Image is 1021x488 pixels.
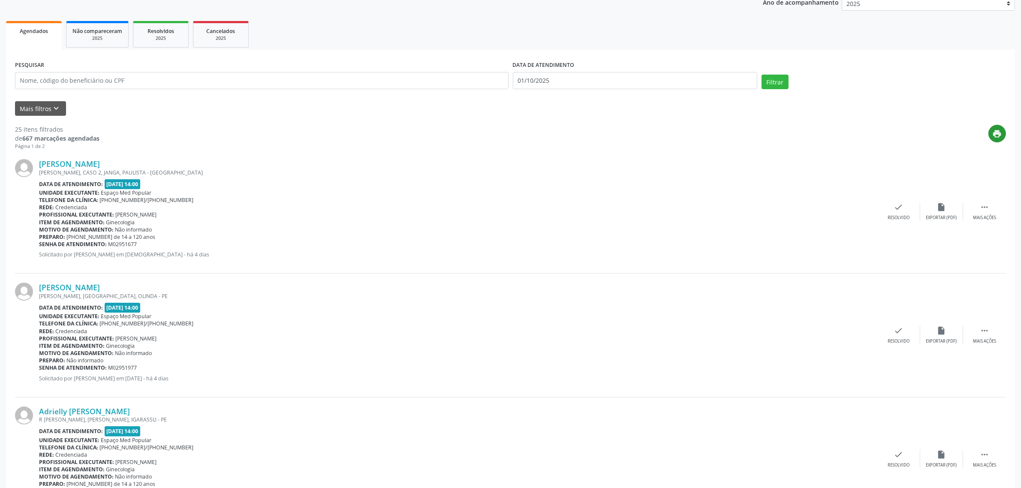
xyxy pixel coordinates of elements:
[15,159,33,177] img: img
[894,202,904,212] i: check
[937,326,946,335] i: insert_drive_file
[39,328,54,335] b: Rede:
[894,326,904,335] i: check
[39,204,54,211] b: Rede:
[207,27,235,35] span: Cancelados
[39,233,65,241] b: Preparo:
[115,473,152,480] span: Não informado
[100,444,194,451] span: [PHONE_NUMBER]/[PHONE_NUMBER]
[973,462,996,468] div: Mais ações
[139,35,182,42] div: 2025
[106,219,135,226] span: Ginecologia
[39,181,103,188] b: Data de atendimento:
[22,134,99,142] strong: 667 marcações agendadas
[39,428,103,435] b: Data de atendimento:
[72,35,122,42] div: 2025
[116,211,157,218] span: [PERSON_NAME]
[15,143,99,150] div: Página 1 de 2
[39,444,98,451] b: Telefone da clínica:
[39,241,107,248] b: Senha de atendimento:
[980,202,989,212] i: 
[39,196,98,204] b: Telefone da clínica:
[988,125,1006,142] button: print
[39,466,105,473] b: Item de agendamento:
[116,458,157,466] span: [PERSON_NAME]
[105,426,141,436] span: [DATE] 14:00
[106,466,135,473] span: Ginecologia
[148,27,174,35] span: Resolvidos
[52,104,61,113] i: keyboard_arrow_down
[39,342,105,349] b: Item de agendamento:
[937,202,946,212] i: insert_drive_file
[926,215,957,221] div: Exportar (PDF)
[39,304,103,311] b: Data de atendimento:
[101,437,152,444] span: Espaço Med Popular
[105,303,141,313] span: [DATE] 14:00
[980,450,989,459] i: 
[67,233,156,241] span: [PHONE_NUMBER] de 14 a 120 anos
[39,189,99,196] b: Unidade executante:
[894,450,904,459] i: check
[101,189,152,196] span: Espaço Med Popular
[39,407,130,416] a: Adrielly [PERSON_NAME]
[15,59,44,72] label: PESQUISAR
[56,204,87,211] span: Credenciada
[39,335,114,342] b: Profissional executante:
[39,349,114,357] b: Motivo de agendamento:
[15,283,33,301] img: img
[108,241,137,248] span: M02951677
[888,215,910,221] div: Resolvido
[39,283,100,292] a: [PERSON_NAME]
[39,480,65,488] b: Preparo:
[39,219,105,226] b: Item de agendamento:
[39,458,114,466] b: Profissional executante:
[513,72,757,89] input: Selecione um intervalo
[116,335,157,342] span: [PERSON_NAME]
[100,196,194,204] span: [PHONE_NUMBER]/[PHONE_NUMBER]
[993,129,1002,139] i: print
[39,211,114,218] b: Profissional executante:
[39,320,98,327] b: Telefone da clínica:
[115,226,152,233] span: Não informado
[39,375,877,382] p: Solicitado por [PERSON_NAME] em [DATE] - há 4 dias
[108,364,137,371] span: M02951977
[973,215,996,221] div: Mais ações
[39,313,99,320] b: Unidade executante:
[15,134,99,143] div: de
[762,75,789,89] button: Filtrar
[39,226,114,233] b: Motivo de agendamento:
[513,59,575,72] label: DATA DE ATENDIMENTO
[199,35,242,42] div: 2025
[101,313,152,320] span: Espaço Med Popular
[39,357,65,364] b: Preparo:
[39,364,107,371] b: Senha de atendimento:
[888,338,910,344] div: Resolvido
[67,480,156,488] span: [PHONE_NUMBER] de 14 a 120 anos
[15,407,33,425] img: img
[106,342,135,349] span: Ginecologia
[56,328,87,335] span: Credenciada
[67,357,104,364] span: Não informado
[39,437,99,444] b: Unidade executante:
[937,450,946,459] i: insert_drive_file
[105,179,141,189] span: [DATE] 14:00
[39,292,877,300] div: [PERSON_NAME], [GEOGRAPHIC_DATA], OLINDA - PE
[115,349,152,357] span: Não informado
[56,451,87,458] span: Credenciada
[926,462,957,468] div: Exportar (PDF)
[39,169,877,176] div: [PERSON_NAME], CASO 2, JANGA, PAULISTA - [GEOGRAPHIC_DATA]
[980,326,989,335] i: 
[15,72,509,89] input: Nome, código do beneficiário ou CPF
[20,27,48,35] span: Agendados
[39,251,877,258] p: Solicitado por [PERSON_NAME] em [DEMOGRAPHIC_DATA] - há 4 dias
[39,451,54,458] b: Rede:
[926,338,957,344] div: Exportar (PDF)
[39,473,114,480] b: Motivo de agendamento:
[100,320,194,327] span: [PHONE_NUMBER]/[PHONE_NUMBER]
[973,338,996,344] div: Mais ações
[15,101,66,116] button: Mais filtroskeyboard_arrow_down
[15,125,99,134] div: 25 itens filtrados
[39,159,100,169] a: [PERSON_NAME]
[888,462,910,468] div: Resolvido
[72,27,122,35] span: Não compareceram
